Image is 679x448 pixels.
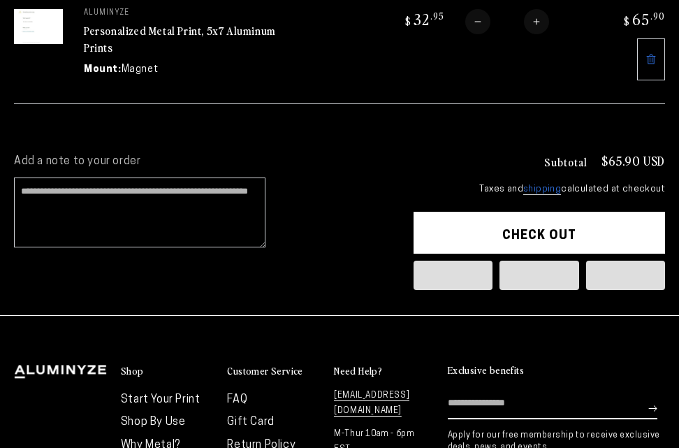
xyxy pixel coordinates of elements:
summary: Shop [121,365,214,378]
a: FAQ [227,394,247,405]
summary: Exclusive benefits [448,364,665,377]
a: Personalized Metal Print, 5x7 Aluminum Prints [84,22,276,56]
a: Remove 5"x7" Rectangle White Glossy Aluminyzed Photo [637,38,665,80]
summary: Need Help? [334,365,427,378]
img: 5"x7" Rectangle White Glossy Aluminyzed Photo [14,9,63,44]
h2: Customer Service [227,365,302,377]
h2: Shop [121,365,144,377]
a: [EMAIL_ADDRESS][DOMAIN_NAME] [334,391,409,417]
a: Start Your Print [121,394,200,405]
dd: Magnet [122,62,159,77]
bdi: 32 [403,9,444,29]
p: aluminyze [84,9,293,17]
span: $ [405,14,411,28]
bdi: 65 [622,9,665,29]
h2: Exclusive benefits [448,364,524,377]
a: Shop By Use [121,417,186,428]
small: Taxes and calculated at checkout [414,182,665,196]
a: shipping [523,185,561,195]
sup: .95 [430,10,444,22]
summary: Customer Service [227,365,320,378]
h2: Need Help? [334,365,382,377]
sup: .90 [650,10,665,22]
input: Quantity for Personalized Metal Print, 5x7 Aluminum Prints [490,9,524,34]
p: $65.90 USD [601,154,665,167]
label: Add a note to your order [14,154,265,169]
button: Check out [414,212,665,254]
button: Subscribe [648,388,657,430]
dt: Mount: [84,62,122,77]
h3: Subtotal [544,156,587,167]
span: $ [624,14,630,28]
a: Gift Card [227,417,274,428]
